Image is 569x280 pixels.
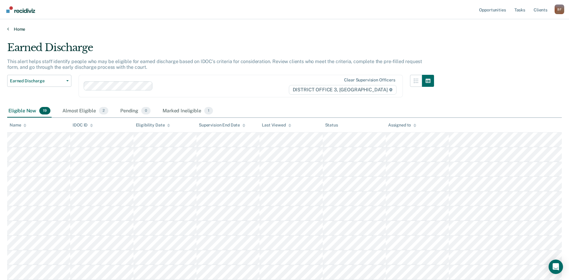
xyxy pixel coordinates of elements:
[73,123,93,128] div: IDOC ID
[161,105,214,118] div: Marked Ineligible1
[6,6,35,13] img: Recidiviz
[7,75,71,87] button: Earned Discharge
[7,26,562,32] a: Home
[7,59,422,70] p: This alert helps staff identify people who may be eligible for earned discharge based on IDOC’s c...
[262,123,291,128] div: Last Viewed
[388,123,416,128] div: Assigned to
[99,107,108,115] span: 2
[555,5,564,14] button: Profile dropdown button
[325,123,338,128] div: Status
[289,85,397,95] span: DISTRICT OFFICE 3, [GEOGRAPHIC_DATA]
[549,260,563,274] div: Open Intercom Messenger
[39,107,50,115] span: 19
[7,41,434,59] div: Earned Discharge
[141,107,151,115] span: 0
[10,78,64,84] span: Earned Discharge
[10,123,26,128] div: Name
[136,123,170,128] div: Eligibility Date
[61,105,109,118] div: Almost Eligible2
[199,123,245,128] div: Supervision End Date
[555,5,564,14] div: B F
[119,105,152,118] div: Pending0
[7,105,52,118] div: Eligible Now19
[344,78,395,83] div: Clear supervision officers
[204,107,213,115] span: 1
